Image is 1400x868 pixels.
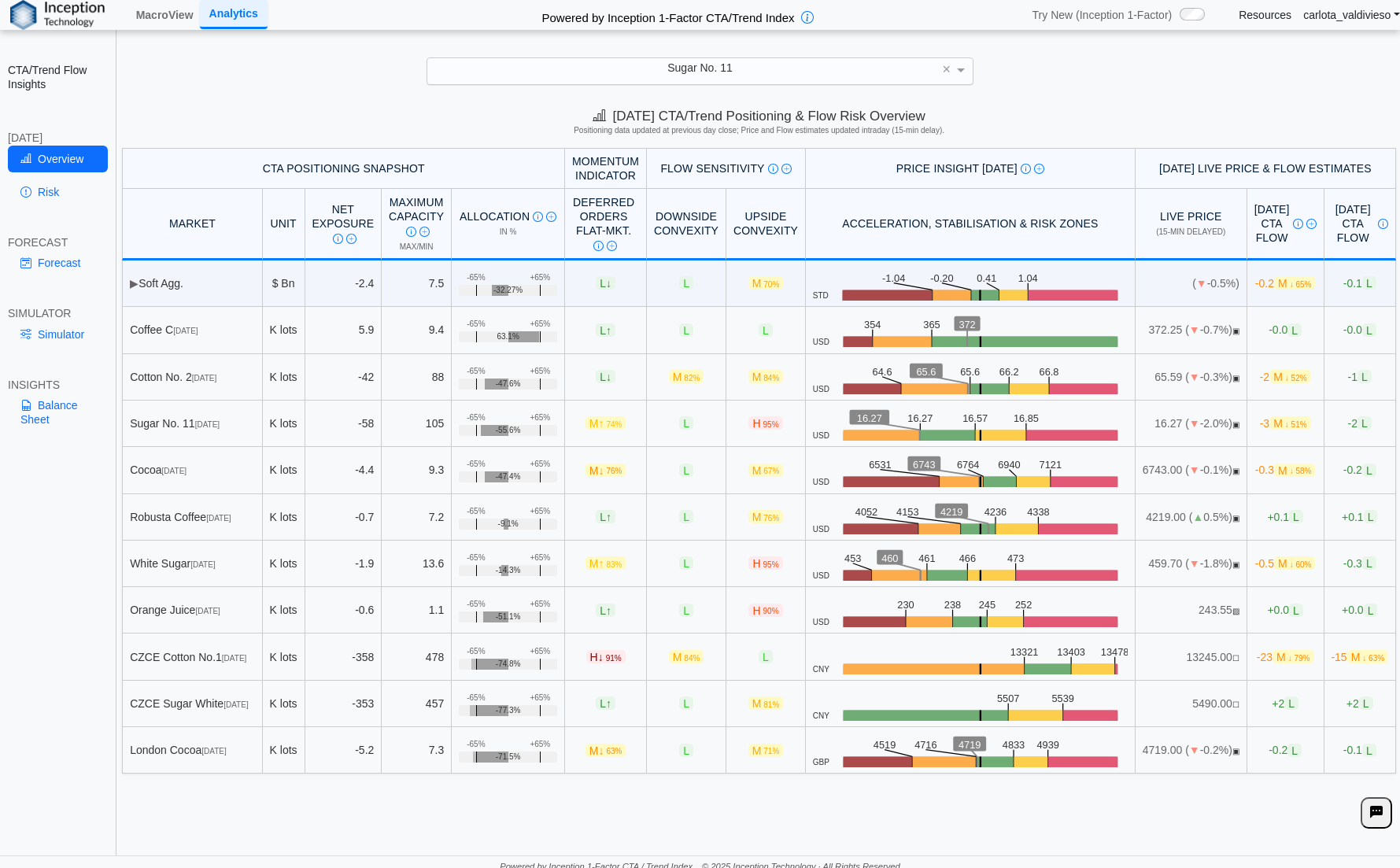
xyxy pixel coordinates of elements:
[813,525,829,534] span: USD
[763,467,779,475] span: 67%
[130,2,200,28] a: MacroView
[763,374,779,382] span: 84%
[873,366,892,378] text: 64.6
[977,272,997,284] text: 0.41
[1189,417,1200,430] span: ▼
[748,276,784,290] span: M
[997,693,1020,704] text: 5507
[1331,202,1388,246] div: [DATE] CTA Flow
[598,464,604,476] span: ↓
[467,460,485,469] div: -65%
[1239,8,1291,22] a: Resources
[467,319,485,329] div: -65%
[8,378,108,392] div: INSIGHTS
[813,338,829,347] span: USD
[1260,370,1311,383] span: -2
[1288,654,1310,663] span: ↓ 79%
[844,552,861,564] text: 453
[382,447,452,493] td: 9.3
[984,506,1007,518] text: 4236
[467,647,485,656] div: -65%
[1021,164,1031,174] img: Info
[496,472,521,482] span: -47.4%
[679,556,693,570] span: L
[1018,272,1038,284] text: 1.04
[1232,654,1239,663] span: NO FEED: Live data feed not provided for this market.
[606,420,622,429] span: 74%
[1196,277,1207,290] span: ▼
[467,367,485,376] div: -65%
[1343,464,1376,477] span: -0.2
[206,514,231,523] span: [DATE]
[813,571,829,581] span: USD
[530,553,550,563] div: +65%
[1285,420,1307,429] span: ↓ 51%
[1136,587,1247,633] td: 243.55
[1362,276,1376,290] span: L
[305,260,382,307] td: -2.4
[195,607,220,615] span: [DATE]
[1255,464,1316,477] span: -0.3
[382,494,452,541] td: 7.2
[1136,633,1247,680] td: 13245.00
[855,506,878,518] text: 4052
[124,126,1393,135] h5: Positioning data updated at previous day close; Price and Flow estimates updated intraday (15-min...
[1342,510,1377,523] span: +0.1
[1232,327,1239,335] span: OPEN: Market session is currently open.
[263,354,305,401] td: K lots
[530,319,550,329] div: +65%
[1273,650,1313,663] span: M
[190,560,215,569] span: [DATE]
[598,557,604,570] span: ↑
[305,541,382,587] td: -1.9
[679,276,693,290] span: L
[1052,693,1075,704] text: 5539
[467,553,485,563] div: -65%
[162,467,187,475] span: [DATE]
[647,189,726,260] th: Downside Convexity
[1269,370,1310,383] span: M
[8,392,108,433] a: Balance Sheet
[263,681,305,727] td: K lots
[1364,510,1378,523] span: L
[305,307,382,353] td: 5.9
[596,604,615,617] span: L
[963,412,988,424] text: 16.57
[546,212,556,222] img: Read More
[813,161,1128,175] div: Price Insight [DATE]
[748,416,782,430] span: H
[606,277,611,290] span: ↓
[498,519,519,529] span: -9.1%
[1008,552,1025,564] text: 473
[263,260,305,307] td: $ Bn
[263,494,305,541] td: K lots
[898,599,914,611] text: 230
[1348,416,1372,430] span: -2
[1362,323,1376,337] span: L
[763,607,779,615] span: 90%
[536,4,801,26] h2: Powered by Inception 1-Factor CTA/Trend Index
[305,681,382,727] td: -353
[813,665,829,674] span: CNY
[530,507,550,516] div: +65%
[606,511,611,523] span: ↑
[1040,459,1062,471] text: 7121
[305,587,382,633] td: -0.6
[130,323,255,337] div: Coffee C
[1362,464,1376,477] span: L
[1303,8,1400,22] a: carlota_valdivieso
[924,319,940,331] text: 365
[305,494,382,541] td: -0.7
[496,659,521,669] span: -74.8%
[1343,556,1376,570] span: -0.3
[1010,646,1039,658] text: 13321
[1290,560,1312,569] span: ↓ 60%
[263,541,305,587] td: K lots
[940,506,963,518] text: 4219
[1232,607,1239,615] span: CLOSED: Session finished for the day.
[130,416,255,430] div: Sugar No. 11
[8,131,108,145] div: [DATE]
[8,306,108,320] div: SIMULATOR
[1343,276,1376,290] span: -0.1
[606,560,622,569] span: 83%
